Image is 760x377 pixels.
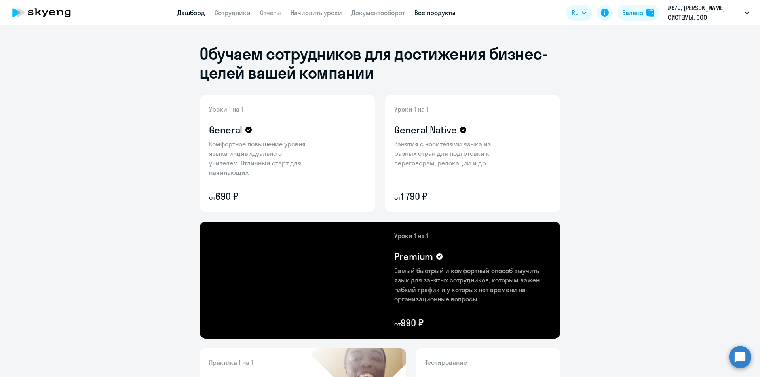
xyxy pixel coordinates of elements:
[209,104,312,114] p: Уроки 1 на 1
[385,95,509,212] img: general-native-content-bg.png
[209,190,312,203] p: 690 ₽
[209,358,320,367] p: Практика 1 на 1
[566,5,592,21] button: RU
[394,320,401,328] small: от
[425,358,551,367] p: Тестирование
[394,123,457,136] h4: General Native
[199,44,560,82] h1: Обучаем сотрудников для достижения бизнес-целей вашей компании
[394,139,497,168] p: Занятия с носителями языка из разных стран для подготовки к переговорам, релокации и др.
[394,250,433,263] h4: Premium
[394,193,401,201] small: от
[394,190,497,203] p: 1 790 ₽
[572,8,579,17] span: RU
[351,9,405,17] a: Документооборот
[622,8,643,17] div: Баланс
[414,9,456,17] a: Все продукты
[291,9,342,17] a: Начислить уроки
[617,5,659,21] button: Балансbalance
[209,193,215,201] small: от
[177,9,205,17] a: Дашборд
[394,316,551,329] p: 990 ₽
[199,95,319,212] img: general-content-bg.png
[284,222,560,339] img: premium-content-bg.png
[260,9,281,17] a: Отчеты
[394,104,497,114] p: Уроки 1 на 1
[668,3,741,22] p: #879, [PERSON_NAME] СИСТЕМЫ, ООО
[215,9,251,17] a: Сотрудники
[394,266,551,304] p: Самый быстрый и комфортный способ выучить язык для занятых сотрудников, которым важен гибкий граф...
[646,9,654,17] img: balance
[664,3,753,22] button: #879, [PERSON_NAME] СИСТЕМЫ, ООО
[394,231,551,241] p: Уроки 1 на 1
[209,123,242,136] h4: General
[209,139,312,177] p: Комфортное повышение уровня языка индивидуально с учителем. Отличный старт для начинающих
